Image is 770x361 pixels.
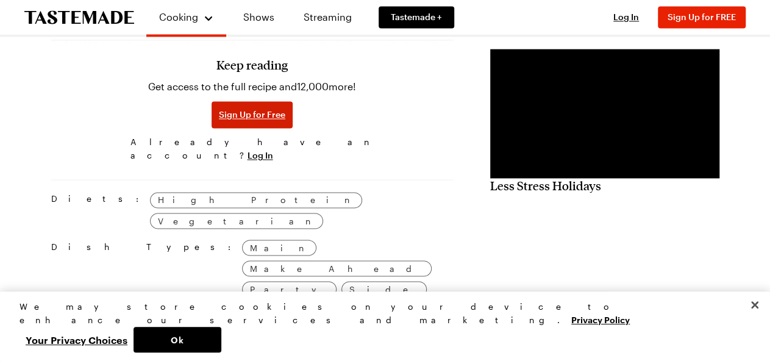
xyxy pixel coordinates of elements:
span: Party [250,282,329,296]
span: Already have an account? [130,135,374,162]
a: More information about your privacy, opens in a new tab [571,313,630,325]
button: Your Privacy Choices [20,327,134,352]
button: Close [741,291,768,318]
button: Log In [248,149,273,162]
video-js: Video Player [490,49,719,178]
div: Privacy [20,300,740,352]
a: To Tastemade Home Page [24,10,134,24]
span: Tastemade + [391,11,442,23]
h3: Keep reading [216,57,288,72]
span: Sign Up for FREE [668,12,736,22]
span: Vegetarian [158,214,315,227]
p: Get access to the full recipe and 12,000 more! [148,79,356,94]
span: Main [250,241,308,254]
span: Diets: [51,192,145,229]
span: Side [349,282,419,296]
span: High Protein [158,193,354,207]
a: Side [341,281,427,297]
a: Tastemade + [379,6,454,28]
span: Log In [613,12,639,22]
span: Dish Types: [51,240,237,297]
span: Make Ahead [250,262,424,275]
a: Main [242,240,316,256]
span: Cooking [159,11,198,23]
button: Sign Up for Free [212,101,293,128]
button: Cooking [159,5,214,29]
h2: Less Stress Holidays [490,178,719,193]
button: Ok [134,327,221,352]
a: High Protein [150,192,362,208]
a: Party [242,281,337,297]
button: Sign Up for FREE [658,6,746,28]
button: Log In [602,11,651,23]
a: Make Ahead [242,260,432,276]
a: Vegetarian [150,213,323,229]
div: We may store cookies on your device to enhance our services and marketing. [20,300,740,327]
span: Sign Up for Free [219,109,285,121]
